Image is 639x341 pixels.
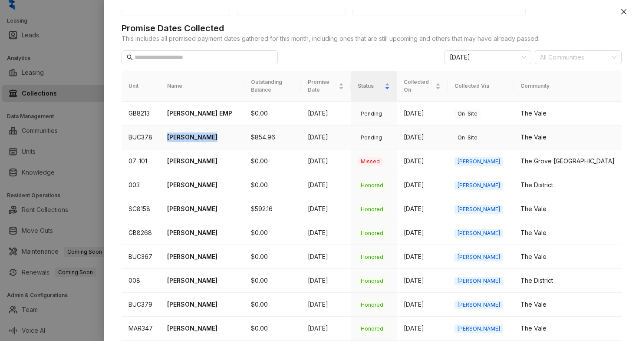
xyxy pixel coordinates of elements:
p: [PERSON_NAME] EMP [167,109,237,118]
span: [PERSON_NAME] [455,253,503,262]
td: $0.00 [244,293,301,317]
div: The Vale [520,324,615,333]
span: [PERSON_NAME] [455,229,503,238]
span: Honored [358,181,386,190]
span: Collected On [404,78,434,95]
td: $0.00 [244,102,301,126]
span: Honored [358,229,386,238]
th: Name [160,71,244,102]
th: Outstanding Balance [244,71,301,102]
td: [DATE] [301,102,351,126]
td: [DATE] [301,149,351,173]
td: [DATE] [397,102,448,126]
th: Community [514,71,622,102]
button: Close [619,7,629,17]
td: [DATE] [301,269,351,293]
div: The Vale [520,300,615,309]
td: 07-101 [122,149,160,173]
span: [PERSON_NAME] [455,157,503,166]
td: $0.00 [244,221,301,245]
td: $0.00 [244,149,301,173]
td: GB8213 [122,102,160,126]
span: Honored [358,301,386,309]
span: search [127,54,133,60]
td: [DATE] [397,221,448,245]
td: BUC379 [122,293,160,317]
td: $0.00 [244,173,301,197]
td: 008 [122,269,160,293]
span: On-Site [455,109,481,118]
p: [PERSON_NAME] [167,300,237,309]
td: [DATE] [397,173,448,197]
td: GB8268 [122,221,160,245]
td: [DATE] [301,173,351,197]
span: [PERSON_NAME] [455,324,503,333]
td: $0.00 [244,245,301,269]
span: Promise Date [308,78,337,95]
p: [PERSON_NAME] [167,156,237,166]
td: [DATE] [397,269,448,293]
td: BUC367 [122,245,160,269]
td: SC8158 [122,197,160,221]
h1: Promise Dates Collected [122,23,622,33]
th: Promise Date [301,71,351,102]
td: MAR347 [122,317,160,341]
p: [PERSON_NAME] [167,276,237,285]
td: [DATE] [301,126,351,149]
span: [PERSON_NAME] [455,205,503,214]
span: Pending [358,133,385,142]
td: [DATE] [397,149,448,173]
span: Status [358,82,383,90]
span: Pending [358,109,385,118]
td: [DATE] [301,197,351,221]
span: [PERSON_NAME] [455,277,503,285]
th: Unit [122,71,160,102]
div: The Vale [520,204,615,214]
td: [DATE] [301,317,351,341]
div: The Vale [520,109,615,118]
td: $0.00 [244,317,301,341]
th: Collected On [397,71,448,102]
div: The District [520,276,615,285]
div: The Vale [520,252,615,262]
p: [PERSON_NAME] [167,252,237,262]
td: $592.16 [244,197,301,221]
th: Collected Via [448,71,514,102]
div: The Vale [520,132,615,142]
td: $0.00 [244,269,301,293]
span: Honored [358,253,386,262]
td: [DATE] [397,317,448,341]
td: [DATE] [301,245,351,269]
td: [DATE] [397,126,448,149]
td: $854.96 [244,126,301,149]
p: [PERSON_NAME] [167,132,237,142]
div: The Grove [GEOGRAPHIC_DATA] [520,156,615,166]
p: [PERSON_NAME] [167,228,237,238]
span: Honored [358,205,386,214]
td: [DATE] [397,197,448,221]
td: 003 [122,173,160,197]
p: [PERSON_NAME] [167,204,237,214]
p: [PERSON_NAME] [167,324,237,333]
p: [PERSON_NAME] [167,180,237,190]
div: The District [520,180,615,190]
td: BUC378 [122,126,160,149]
div: The Vale [520,228,615,238]
span: [PERSON_NAME] [455,181,503,190]
span: [PERSON_NAME] [455,301,503,309]
span: Missed [358,157,383,166]
span: close [620,8,627,15]
td: [DATE] [397,245,448,269]
td: [DATE] [397,293,448,317]
span: This includes all promised payment dates gathered for this month, including ones that are still u... [122,34,622,43]
span: August 2025 [450,51,526,64]
span: Honored [358,277,386,285]
span: On-Site [455,133,481,142]
span: Honored [358,324,386,333]
td: [DATE] [301,221,351,245]
td: [DATE] [301,293,351,317]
